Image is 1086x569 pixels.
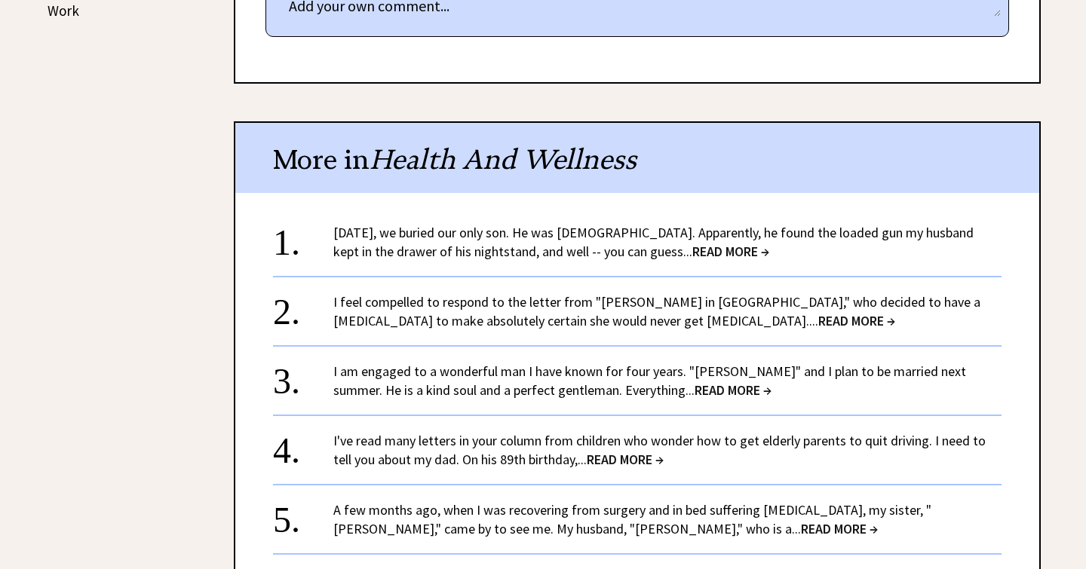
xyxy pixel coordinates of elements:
[333,224,974,260] a: [DATE], we buried our only son. He was [DEMOGRAPHIC_DATA]. Apparently, he found the loaded gun my...
[370,142,637,176] span: Health And Wellness
[333,501,931,537] a: A few months ago, when I was recovering from surgery and in bed suffering [MEDICAL_DATA], my sist...
[692,243,769,260] span: READ MORE →
[333,432,986,468] a: I've read many letters in your column from children who wonder how to get elderly parents to quit...
[45,63,196,515] iframe: Advertisement
[48,2,79,20] a: Work
[695,381,772,399] span: READ MORE →
[273,292,333,320] div: 2.
[235,123,1039,193] div: More in
[801,520,878,537] span: READ MORE →
[333,293,980,329] a: I feel compelled to respond to the letter from "[PERSON_NAME] in [GEOGRAPHIC_DATA]," who decided ...
[273,223,333,251] div: 1.
[333,363,966,399] a: I am engaged to a wonderful man I have known for four years. "[PERSON_NAME]" and I plan to be mar...
[273,431,333,459] div: 4.
[273,362,333,390] div: 3.
[273,500,333,528] div: 5.
[818,312,895,329] span: READ MORE →
[587,451,664,468] span: READ MORE →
